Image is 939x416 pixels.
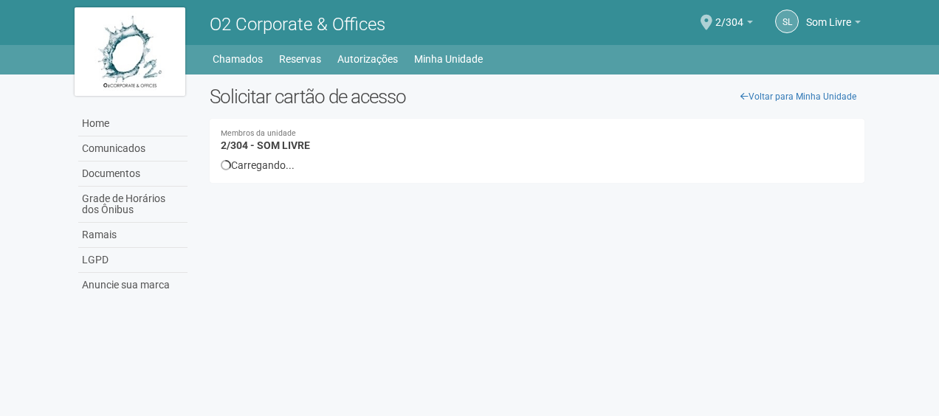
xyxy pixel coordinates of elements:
[78,223,188,248] a: Ramais
[78,136,188,162] a: Comunicados
[337,49,398,69] a: Autorizações
[78,162,188,187] a: Documentos
[221,130,853,151] h4: 2/304 - SOM LIVRE
[732,86,864,108] a: Voltar para Minha Unidade
[210,86,864,108] h2: Solicitar cartão de acesso
[715,2,743,28] span: 2/304
[78,187,188,223] a: Grade de Horários dos Ônibus
[78,248,188,273] a: LGPD
[75,7,185,96] img: logo.jpg
[279,49,321,69] a: Reservas
[414,49,483,69] a: Minha Unidade
[806,2,851,28] span: Som Livre
[78,111,188,136] a: Home
[78,273,188,297] a: Anuncie sua marca
[221,159,853,172] div: Carregando...
[806,18,861,30] a: Som Livre
[221,130,853,138] small: Membros da unidade
[775,10,799,33] a: SL
[715,18,753,30] a: 2/304
[213,49,263,69] a: Chamados
[210,14,385,35] span: O2 Corporate & Offices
